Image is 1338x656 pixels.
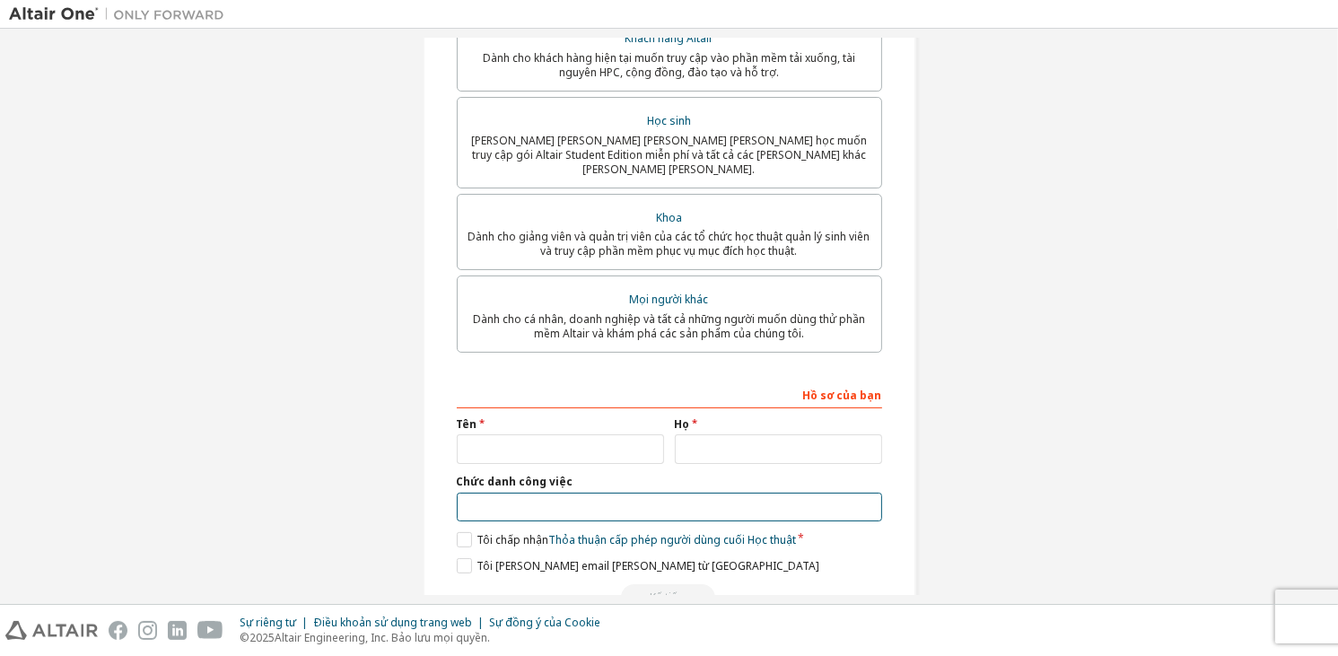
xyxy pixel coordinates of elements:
[647,113,691,128] font: Học sinh
[197,621,223,640] img: youtube.svg
[457,416,477,432] font: Tên
[457,474,573,489] font: Chức danh công việc
[471,133,867,177] font: [PERSON_NAME] [PERSON_NAME] [PERSON_NAME] [PERSON_NAME] học muốn truy cập gói Altair Student Edit...
[483,50,855,80] font: Dành cho khách hàng hiện tại muốn truy cập vào phần mềm tải xuống, tài nguyên HPC, cộng đồng, đào...
[477,558,819,573] font: Tôi [PERSON_NAME] email [PERSON_NAME] từ [GEOGRAPHIC_DATA]
[489,615,600,630] font: Sự đồng ý của Cookie
[240,615,296,630] font: Sự riêng tư
[675,416,690,432] font: Họ
[168,621,187,640] img: linkedin.svg
[138,621,157,640] img: instagram.svg
[249,630,275,645] font: 2025
[477,532,548,547] font: Tôi chấp nhận
[548,532,745,547] font: Thỏa thuận cấp phép người dùng cuối
[109,621,127,640] img: facebook.svg
[656,210,682,225] font: Khoa
[5,621,98,640] img: altair_logo.svg
[457,584,882,611] div: Read and acccept EULA to continue
[313,615,472,630] font: Điều khoản sử dụng trang web
[275,630,490,645] font: Altair Engineering, Inc. Bảo lưu mọi quyền.
[9,5,233,23] img: Altair One
[803,388,882,403] font: Hồ sơ của bạn
[625,31,713,46] font: Khách hàng Altair
[473,311,865,341] font: Dành cho cá nhân, doanh nghiệp và tất cả những người muốn dùng thử phần mềm Altair và khám phá cá...
[240,630,249,645] font: ©
[630,292,709,307] font: Mọi người khác
[468,229,870,258] font: Dành cho giảng viên và quản trị viên của các tổ chức học thuật quản lý sinh viên và truy cập phần...
[748,532,796,547] font: Học thuật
